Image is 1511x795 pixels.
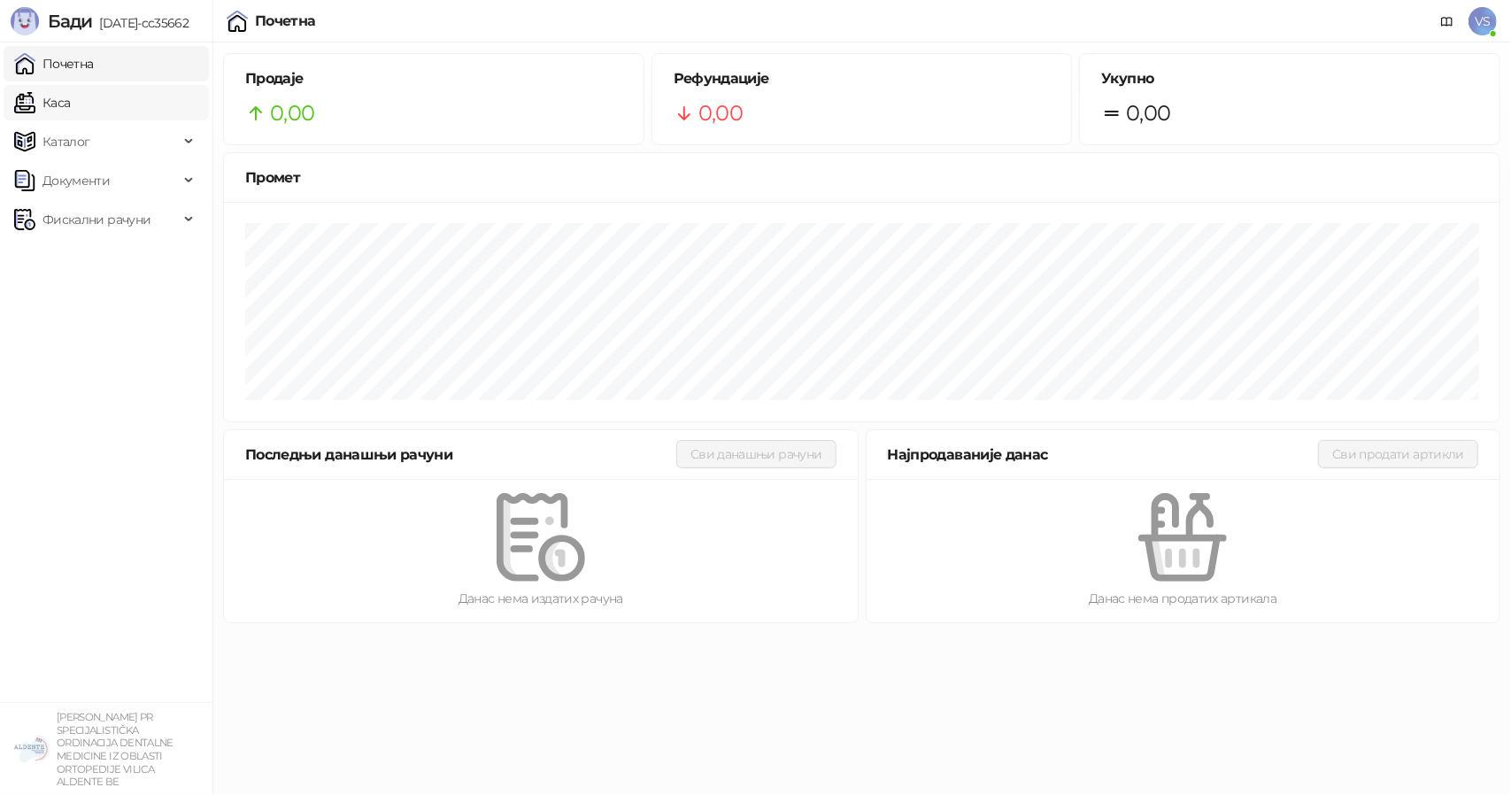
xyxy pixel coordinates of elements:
span: [DATE]-cc35662 [92,15,189,31]
a: Каса [14,85,70,120]
img: 64x64-companyLogo-5147c2c0-45e4-4f6f-934a-c50ed2e74707.png [14,731,50,767]
div: Последњи данашњи рачуни [245,444,676,466]
div: Данас нема издатих рачуна [252,589,829,608]
a: Документација [1433,7,1461,35]
span: Документи [42,163,110,198]
small: [PERSON_NAME] PR SPECIJALISTIČKA ORDINACIJA DENTALNE MEDICINE IZ OBLASTI ORTOPEDIJE VILICA ALDENT... [57,711,173,788]
span: 0,00 [1126,96,1170,130]
button: Сви продати артикли [1318,440,1478,468]
div: Најпродаваније данас [888,444,1319,466]
h5: Рефундације [674,68,1051,89]
span: 0,00 [270,96,314,130]
div: Данас нема продатих артикала [895,589,1472,608]
span: Бади [48,11,92,32]
a: Почетна [14,46,94,81]
span: 0,00 [698,96,743,130]
span: VS [1469,7,1497,35]
span: Фискални рачуни [42,202,150,237]
div: Промет [245,166,1478,189]
span: Каталог [42,124,90,159]
img: Logo [11,7,39,35]
h5: Продаје [245,68,622,89]
div: Почетна [255,14,316,28]
h5: Укупно [1101,68,1478,89]
button: Сви данашњи рачуни [676,440,836,468]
